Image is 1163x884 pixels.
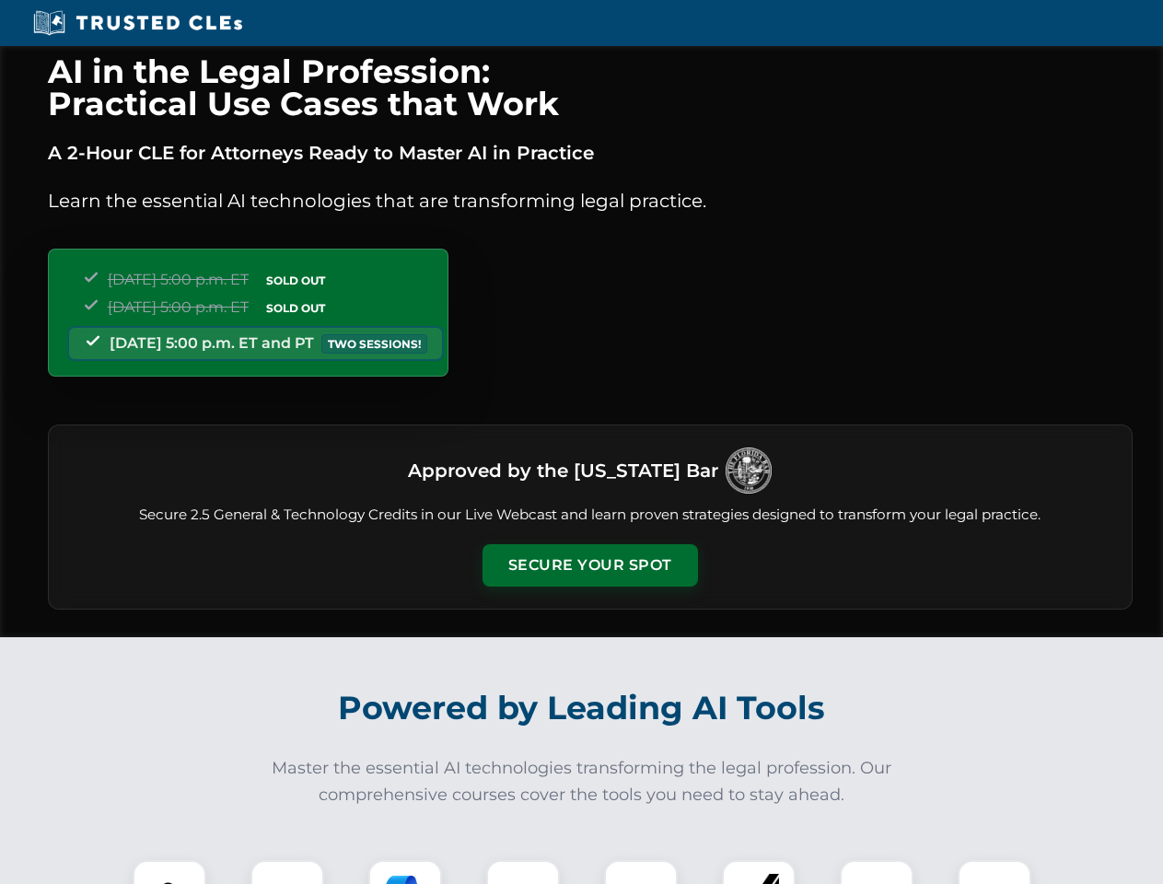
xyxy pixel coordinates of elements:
img: Trusted CLEs [28,9,248,37]
button: Secure Your Spot [483,544,698,587]
span: [DATE] 5:00 p.m. ET [108,271,249,288]
p: Secure 2.5 General & Technology Credits in our Live Webcast and learn proven strategies designed ... [71,505,1110,526]
span: SOLD OUT [260,271,331,290]
h1: AI in the Legal Profession: Practical Use Cases that Work [48,55,1133,120]
span: [DATE] 5:00 p.m. ET [108,298,249,316]
h3: Approved by the [US_STATE] Bar [408,454,718,487]
p: Master the essential AI technologies transforming the legal profession. Our comprehensive courses... [260,755,904,808]
img: Logo [726,448,772,494]
p: A 2-Hour CLE for Attorneys Ready to Master AI in Practice [48,138,1133,168]
span: SOLD OUT [260,298,331,318]
p: Learn the essential AI technologies that are transforming legal practice. [48,186,1133,215]
h2: Powered by Leading AI Tools [72,676,1092,740]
